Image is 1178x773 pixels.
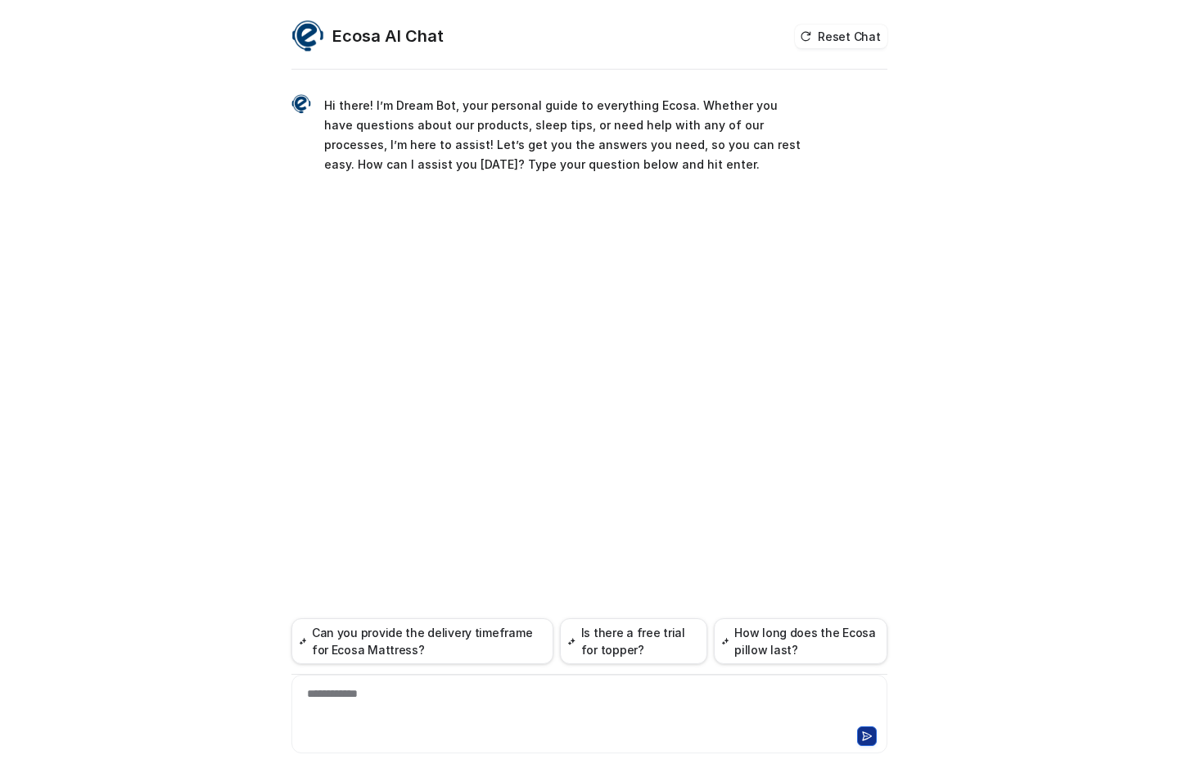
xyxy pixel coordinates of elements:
[291,618,554,664] button: Can you provide the delivery timeframe for Ecosa Mattress?
[291,94,311,114] img: Widget
[332,25,444,47] h2: Ecosa AI Chat
[324,96,803,174] p: Hi there! I’m Dream Bot, your personal guide to everything Ecosa. Whether you have questions abou...
[795,25,887,48] button: Reset Chat
[291,20,324,52] img: Widget
[560,618,706,664] button: Is there a free trial for topper?
[714,618,887,664] button: How long does the Ecosa pillow last?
